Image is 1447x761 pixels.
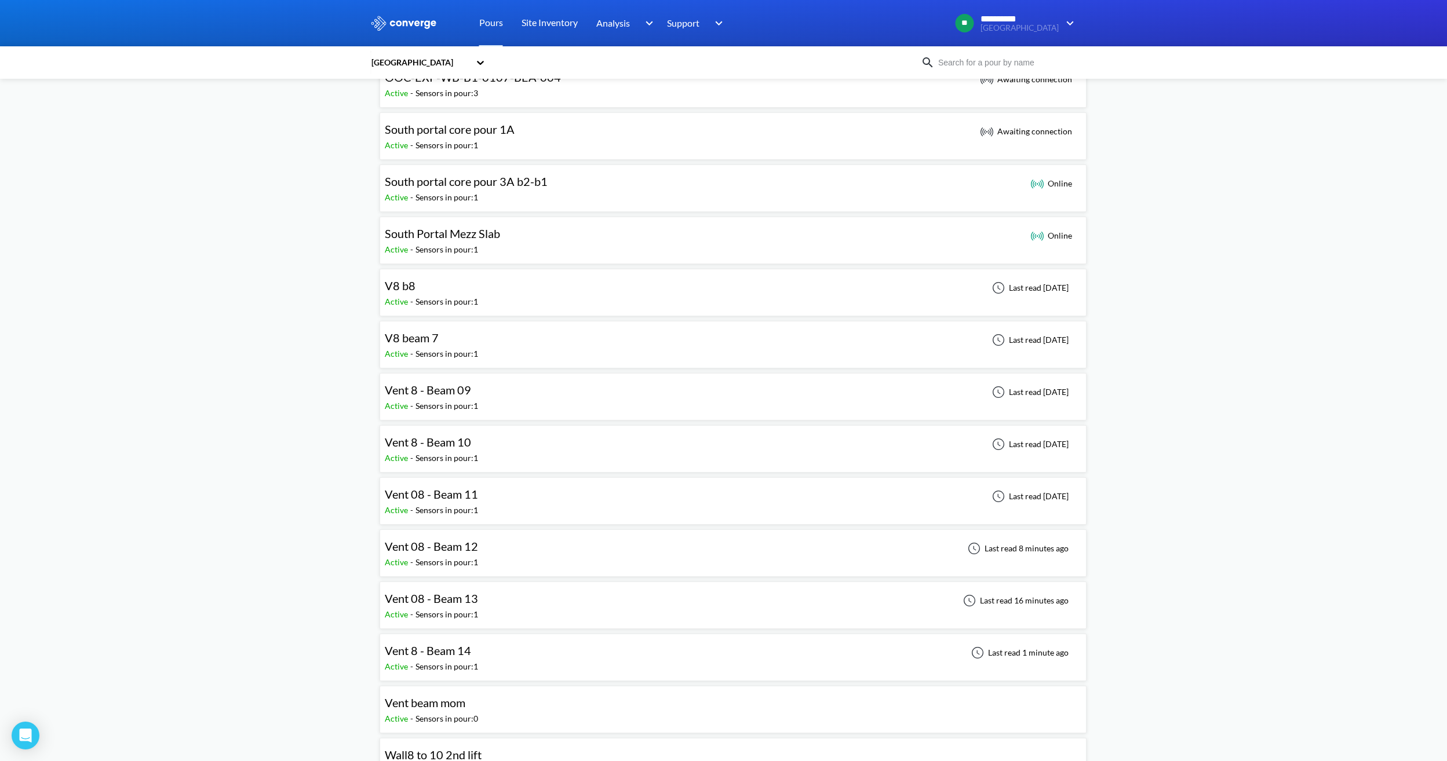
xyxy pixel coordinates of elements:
[385,435,471,449] span: Vent 8 - Beam 10
[596,16,630,30] span: Analysis
[415,504,478,517] div: Sensors in pour: 1
[370,56,470,69] div: [GEOGRAPHIC_DATA]
[385,140,410,150] span: Active
[410,192,415,202] span: -
[385,297,410,306] span: Active
[385,609,410,619] span: Active
[385,192,410,202] span: Active
[410,505,415,515] span: -
[986,489,1072,503] div: Last read [DATE]
[415,608,478,621] div: Sensors in pour: 1
[410,244,415,254] span: -
[380,386,1087,396] a: Vent 8 - Beam 09Active-Sensors in pour:1Last read [DATE]
[385,279,415,292] span: V8 b8
[380,178,1087,188] a: South portal core pour 3A b2-b1Active-Sensors in pour:1 Online
[986,437,1072,451] div: Last read [DATE]
[981,24,1059,32] span: [GEOGRAPHIC_DATA]
[1059,16,1077,30] img: downArrow.svg
[410,297,415,306] span: -
[415,347,478,360] div: Sensors in pour: 1
[385,122,515,136] span: South portal core pour 1A
[370,16,438,31] img: logo_ewhite.svg
[415,191,478,204] div: Sensors in pour: 1
[385,174,548,188] span: South portal core pour 3A b2-b1
[410,557,415,567] span: -
[415,660,478,673] div: Sensors in pour: 1
[380,126,1087,136] a: South portal core pour 1AActive-Sensors in pour:1 Awaiting connection
[385,539,478,553] span: Vent 08 - Beam 12
[385,453,410,463] span: Active
[415,452,478,464] div: Sensors in pour: 1
[667,16,699,30] span: Support
[415,400,478,412] div: Sensors in pour: 1
[385,401,410,411] span: Active
[410,453,415,463] span: -
[385,226,500,240] span: South Portal Mezz Slab
[415,295,478,308] div: Sensors in pour: 1
[385,696,465,709] span: Vent beam mom
[410,609,415,619] span: -
[410,88,415,98] span: -
[380,438,1087,448] a: Vent 8 - Beam 10Active-Sensors in pour:1Last read [DATE]
[385,383,471,397] span: Vent 8 - Beam 09
[380,282,1087,292] a: V8 b8Active-Sensors in pour:1Last read [DATE]
[380,334,1087,344] a: V8 beam 7Active-Sensors in pour:1Last read [DATE]
[1030,177,1044,191] img: online_icon.svg
[961,542,1072,555] div: Last read 8 minutes ago
[380,595,1087,605] a: Vent 08 - Beam 13Active-Sensors in pour:1Last read 16 minutes ago
[385,661,410,671] span: Active
[410,401,415,411] span: -
[957,594,1072,608] div: Last read 16 minutes ago
[415,243,478,256] div: Sensors in pour: 1
[980,72,1072,86] div: Awaiting connection
[385,244,410,254] span: Active
[935,56,1075,69] input: Search for a pour by name
[980,125,1072,138] div: Awaiting connection
[980,72,994,86] img: awaiting_connection_icon.svg
[410,661,415,671] span: -
[380,699,1087,709] a: Vent beam momActive-Sensors in pour:0
[410,714,415,723] span: -
[708,16,726,30] img: downArrow.svg
[1030,229,1044,243] img: online_icon.svg
[385,557,410,567] span: Active
[415,139,478,152] div: Sensors in pour: 1
[986,333,1072,347] div: Last read [DATE]
[380,543,1087,553] a: Vent 08 - Beam 12Active-Sensors in pour:1Last read 8 minutes ago
[980,125,994,138] img: awaiting_connection_icon.svg
[385,643,471,657] span: Vent 8 - Beam 14
[415,87,478,100] div: Sensors in pour: 3
[921,56,935,69] img: icon-search.svg
[410,140,415,150] span: -
[380,647,1087,657] a: Vent 8 - Beam 14Active-Sensors in pour:1Last read 1 minute ago
[637,16,656,30] img: downArrow.svg
[986,281,1072,295] div: Last read [DATE]
[415,556,478,569] div: Sensors in pour: 1
[385,591,478,605] span: Vent 08 - Beam 13
[385,88,410,98] span: Active
[1030,177,1072,191] div: Online
[385,505,410,515] span: Active
[965,646,1072,660] div: Last read 1 minute ago
[385,487,478,501] span: Vent 08 - Beam 11
[385,331,439,345] span: V8 beam 7
[385,349,410,358] span: Active
[1030,229,1072,243] div: Online
[410,349,415,358] span: -
[986,385,1072,399] div: Last read [DATE]
[380,751,1087,761] a: Wall8 to 10 2nd liftActive-Sensors in pour:0
[12,722,39,749] div: Open Intercom Messenger
[385,714,410,723] span: Active
[380,230,1087,240] a: South Portal Mezz SlabActive-Sensors in pour:1 Online
[380,74,1087,83] a: OOC-EXP-WB-B1-0107-BEA-004Active-Sensors in pour:3 Awaiting connection
[415,712,478,725] div: Sensors in pour: 0
[380,491,1087,500] a: Vent 08 - Beam 11Active-Sensors in pour:1Last read [DATE]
